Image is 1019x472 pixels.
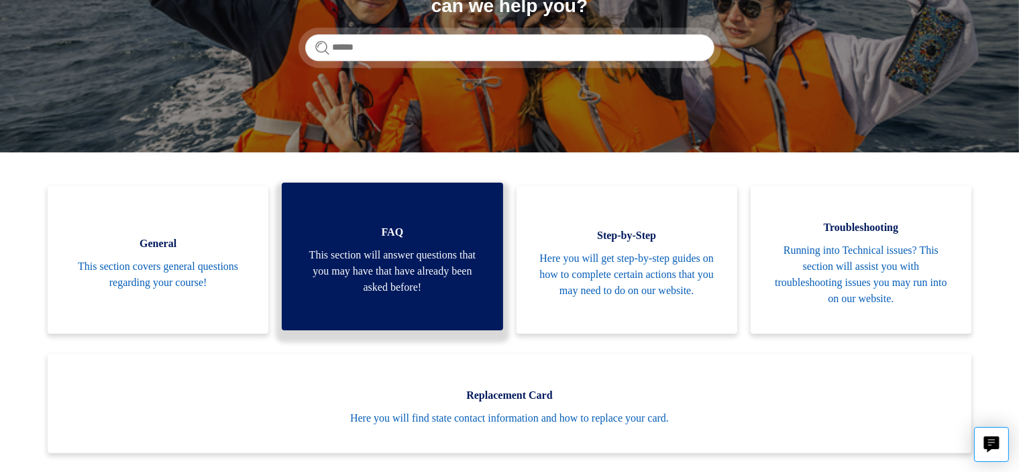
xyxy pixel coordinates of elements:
span: Here you will get step-by-step guides on how to complete certain actions that you may need to do ... [537,250,717,299]
span: This section will answer questions that you may have that have already been asked before! [302,247,482,295]
span: Step-by-Step [537,228,717,244]
a: Replacement Card Here you will find state contact information and how to replace your card. [48,354,971,453]
a: Troubleshooting Running into Technical issues? This section will assist you with troubleshooting ... [751,186,971,334]
a: General This section covers general questions regarding your course! [48,186,268,334]
span: Replacement Card [68,387,951,404]
span: General [68,236,248,252]
a: Step-by-Step Here you will get step-by-step guides on how to complete certain actions that you ma... [517,186,737,334]
span: Running into Technical issues? This section will assist you with troubleshooting issues you may r... [771,242,951,307]
span: FAQ [302,224,482,240]
a: FAQ This section will answer questions that you may have that have already been asked before! [282,183,502,330]
button: Live chat [974,427,1009,462]
span: Troubleshooting [771,220,951,236]
span: This section covers general questions regarding your course! [68,258,248,291]
span: Here you will find state contact information and how to replace your card. [68,410,951,426]
input: Search [305,34,714,61]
